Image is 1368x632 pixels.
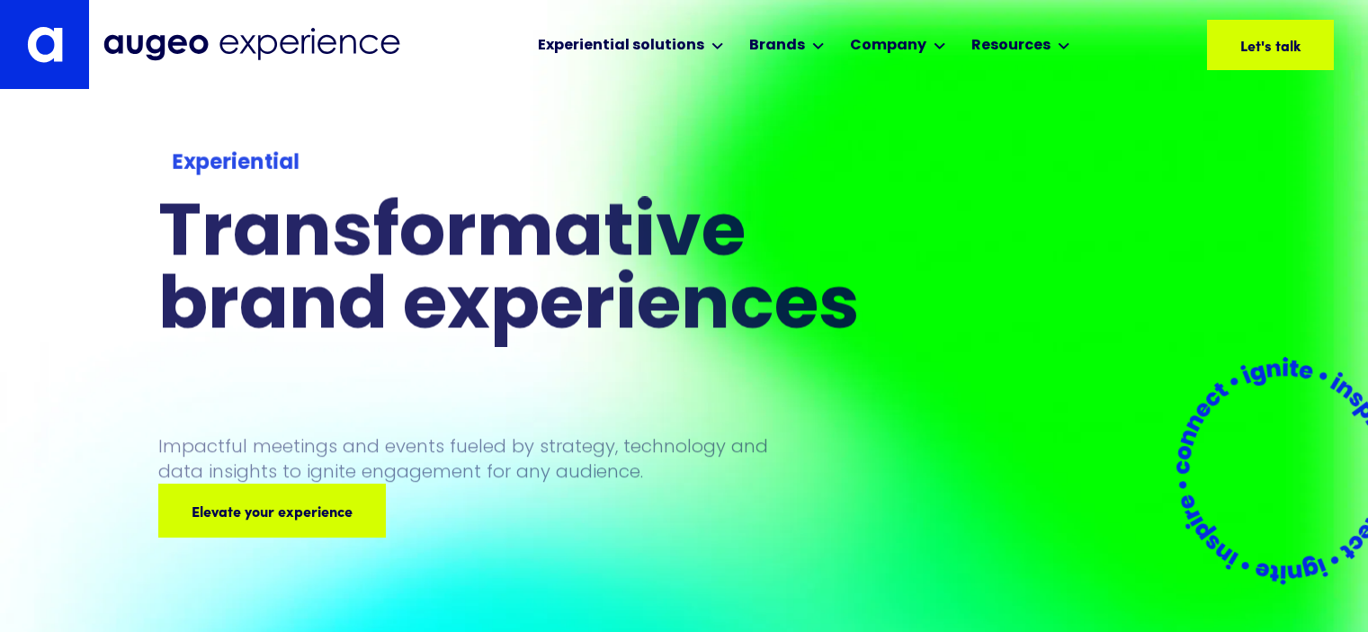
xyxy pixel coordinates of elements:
[158,484,386,538] a: Elevate your experience
[172,148,921,180] div: Experiential
[103,28,400,61] img: Augeo Experience business unit full logo in midnight blue.
[749,35,805,57] div: Brands
[27,26,63,63] img: Augeo's "a" monogram decorative logo in white.
[850,35,926,57] div: Company
[538,35,704,57] div: Experiential solutions
[1207,20,1334,70] a: Let's talk
[971,35,1051,57] div: Resources
[158,433,777,484] p: Impactful meetings and events fueled by strategy, technology and data insights to ignite engageme...
[158,200,935,345] h1: Transformative brand experiences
